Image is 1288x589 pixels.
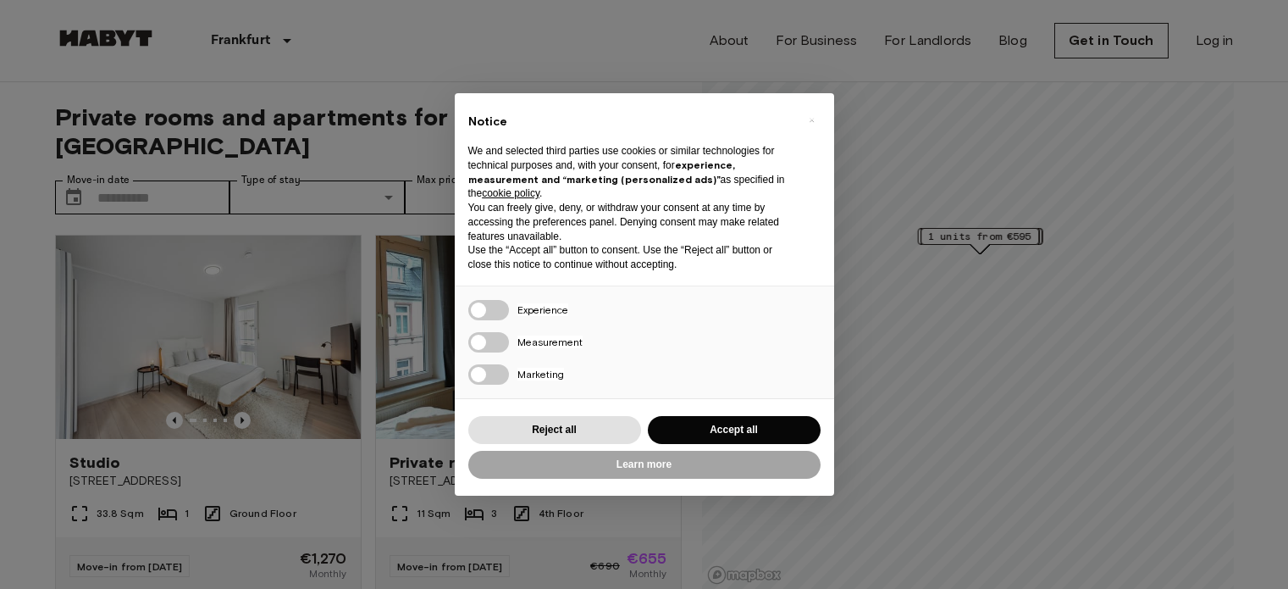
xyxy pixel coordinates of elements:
[468,451,821,479] button: Learn more
[517,368,564,381] span: Marketing
[517,336,583,348] span: Measurement
[468,416,641,444] button: Reject all
[468,114,793,131] h2: Notice
[468,144,793,201] p: We and selected third parties use cookies or similar technologies for technical purposes and, wit...
[468,243,793,272] p: Use the “Accept all” button to consent. Use the “Reject all” button or close this notice to conti...
[468,201,793,243] p: You can freely give, deny, or withdraw your consent at any time by accessing the preferences pane...
[809,110,815,131] span: ×
[482,187,539,199] a: cookie policy
[517,303,568,316] span: Experience
[799,107,826,134] button: Close this notice
[468,158,735,186] strong: experience, measurement and “marketing (personalized ads)”
[648,416,821,444] button: Accept all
